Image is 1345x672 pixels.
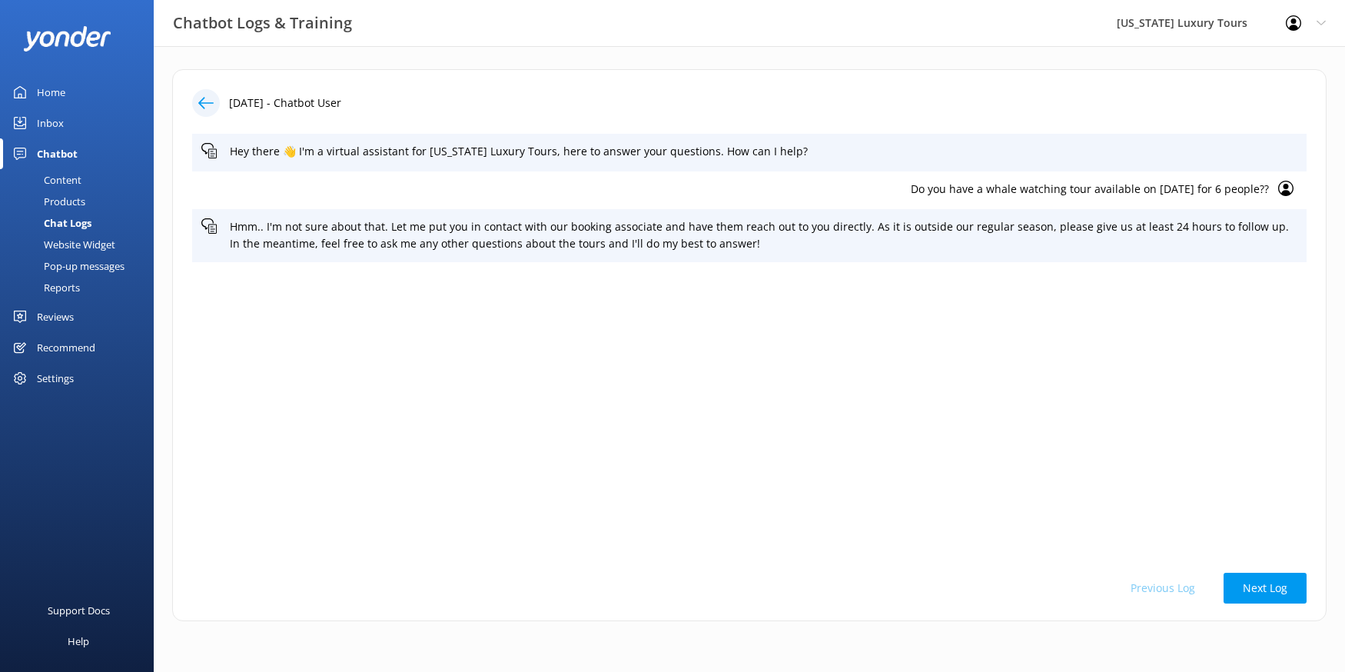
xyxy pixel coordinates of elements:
[9,191,85,212] div: Products
[9,277,80,298] div: Reports
[230,143,1297,160] p: Hey there 👋 I'm a virtual assistant for [US_STATE] Luxury Tours, here to answer your questions. H...
[37,77,65,108] div: Home
[9,212,154,234] a: Chat Logs
[9,191,154,212] a: Products
[229,95,341,111] p: [DATE] - Chatbot User
[23,26,111,52] img: yonder-white-logo.png
[9,169,81,191] div: Content
[37,363,74,394] div: Settings
[37,108,64,138] div: Inbox
[9,255,154,277] a: Pop-up messages
[37,138,78,169] div: Chatbot
[9,234,154,255] a: Website Widget
[230,218,1297,253] p: Hmm.. I'm not sure about that. Let me put you in contact with our booking associate and have them...
[68,626,89,657] div: Help
[1224,573,1307,604] button: Next Log
[9,212,91,234] div: Chat Logs
[173,11,352,35] h3: Chatbot Logs & Training
[9,277,154,298] a: Reports
[37,332,95,363] div: Recommend
[9,234,115,255] div: Website Widget
[48,595,110,626] div: Support Docs
[9,255,125,277] div: Pop-up messages
[201,181,1269,198] p: Do you have a whale watching tour available on [DATE] for 6 people??
[9,169,154,191] a: Content
[37,301,74,332] div: Reviews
